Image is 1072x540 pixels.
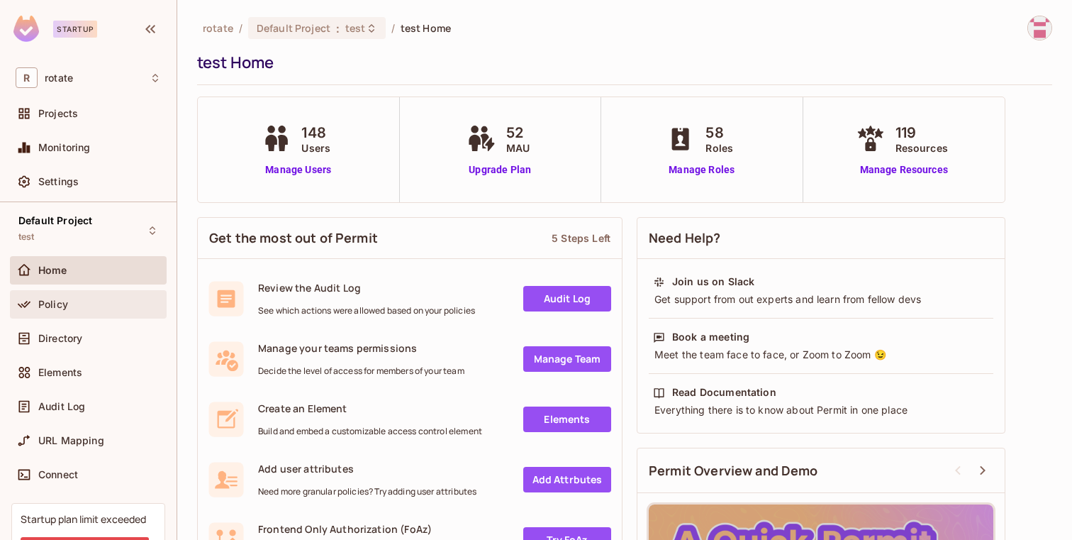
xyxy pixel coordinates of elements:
[21,512,146,526] div: Startup plan limit exceeded
[335,23,340,34] span: :
[38,435,104,446] span: URL Mapping
[853,162,955,177] a: Manage Resources
[38,142,91,153] span: Monitoring
[506,122,530,143] span: 52
[506,140,530,155] span: MAU
[672,330,749,344] div: Book a meeting
[258,305,475,316] span: See which actions were allowed based on your policies
[18,215,92,226] span: Default Project
[523,407,611,432] a: Elements
[18,231,35,243] span: test
[258,365,464,377] span: Decide the level of access for members of your team
[552,231,610,245] div: 5 Steps Left
[523,286,611,312] a: Audit Log
[45,72,73,84] span: Workspace: rotate
[197,52,1045,73] div: test Home
[649,462,818,480] span: Permit Overview and Demo
[259,162,337,177] a: Manage Users
[258,462,476,475] span: Add user attributes
[895,122,948,143] span: 119
[38,469,78,480] span: Connect
[705,140,733,155] span: Roles
[301,140,330,155] span: Users
[13,16,39,42] img: SReyMgAAAABJRU5ErkJggg==
[705,122,733,143] span: 58
[523,346,611,372] a: Manage Team
[53,21,97,38] div: Startup
[38,265,67,276] span: Home
[257,21,330,35] span: Default Project
[653,292,989,307] div: Get support from out experts and learn from fellow devs
[38,401,85,412] span: Audit Log
[653,403,989,417] div: Everything there is to know about Permit in one place
[258,402,482,415] span: Create an Element
[38,367,82,378] span: Elements
[203,21,233,35] span: the active workspace
[345,21,366,35] span: test
[301,122,330,143] span: 148
[391,21,395,35] li: /
[663,162,740,177] a: Manage Roles
[895,140,948,155] span: Resources
[209,229,378,247] span: Get the most out of Permit
[401,21,451,35] span: test Home
[258,486,476,497] span: Need more granular policies? Try adding user attributes
[1028,16,1051,40] img: hafiz@letsrotate.com
[38,108,78,119] span: Projects
[258,426,482,437] span: Build and embed a customizable access control element
[258,281,475,294] span: Review the Audit Log
[672,275,754,289] div: Join us on Slack
[38,176,79,187] span: Settings
[523,467,611,492] a: Add Attrbutes
[38,333,82,344] span: Directory
[16,67,38,88] span: R
[258,341,464,355] span: Manage your teams permissions
[258,522,432,536] span: Frontend Only Authorization (FoAz)
[464,162,537,177] a: Upgrade Plan
[38,299,68,310] span: Policy
[239,21,242,35] li: /
[649,229,721,247] span: Need Help?
[653,348,989,362] div: Meet the team face to face, or Zoom to Zoom 😉
[672,385,776,400] div: Read Documentation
